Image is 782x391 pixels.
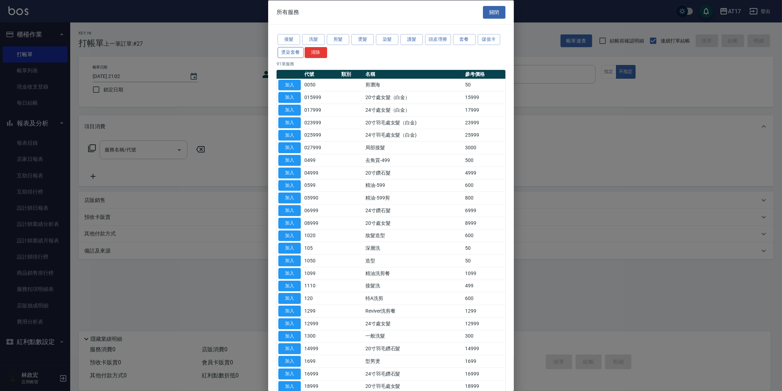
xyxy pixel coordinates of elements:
[277,60,505,67] p: 91 筆服務
[278,130,301,141] button: 加入
[463,154,505,167] td: 500
[364,141,463,154] td: 局部接髮
[463,116,505,129] td: 23999
[364,229,463,242] td: 妝髮造型
[278,217,301,228] button: 加入
[463,129,505,142] td: 25999
[303,342,339,355] td: 14999
[278,331,301,341] button: 加入
[364,204,463,217] td: 24寸鑽石髮
[278,205,301,216] button: 加入
[376,34,398,45] button: 染髮
[364,267,463,280] td: 精油洗剪餐
[483,6,505,19] button: 關閉
[303,355,339,367] td: 1699
[303,91,339,104] td: 015999
[278,243,301,254] button: 加入
[463,229,505,242] td: 600
[364,116,463,129] td: 20寸羽毛處女髮（白金)
[278,306,301,317] button: 加入
[364,179,463,192] td: 精油-599
[303,229,339,242] td: 1020
[303,330,339,343] td: 1300
[463,167,505,179] td: 4999
[303,167,339,179] td: 04999
[303,141,339,154] td: 027999
[278,356,301,367] button: 加入
[278,105,301,116] button: 加入
[463,292,505,305] td: 600
[327,34,349,45] button: 剪髮
[278,117,301,128] button: 加入
[364,330,463,343] td: 一般洗髮
[364,305,463,317] td: Reviver洗剪餐
[303,267,339,280] td: 1099
[463,179,505,192] td: 600
[303,317,339,330] td: 12999
[303,305,339,317] td: 1299
[463,70,505,79] th: 參考價格
[303,242,339,254] td: 105
[364,129,463,142] td: 24寸羽毛處女髮（白金)
[463,342,505,355] td: 14999
[302,34,325,45] button: 洗髮
[364,79,463,91] td: 剪瀏海
[364,104,463,116] td: 24寸處女髮（白金）
[303,367,339,380] td: 16999
[364,367,463,380] td: 24寸羽毛鑽石髮
[278,47,304,58] button: 燙染套餐
[339,70,364,79] th: 類別
[278,318,301,329] button: 加入
[303,254,339,267] td: 1050
[277,8,299,15] span: 所有服務
[278,155,301,166] button: 加入
[303,191,339,204] td: 05990
[463,217,505,229] td: 8999
[463,367,505,380] td: 16999
[463,254,505,267] td: 50
[463,91,505,104] td: 15999
[303,70,339,79] th: 代號
[278,180,301,191] button: 加入
[364,292,463,305] td: 特A洗剪
[463,242,505,254] td: 50
[453,34,476,45] button: 套餐
[278,142,301,153] button: 加入
[463,79,505,91] td: 50
[364,242,463,254] td: 深層洗
[364,191,463,204] td: 精油-599剪
[278,293,301,304] button: 加入
[278,343,301,354] button: 加入
[463,305,505,317] td: 1299
[303,79,339,91] td: 0050
[305,47,327,58] button: 清除
[278,268,301,279] button: 加入
[278,34,300,45] button: 接髮
[364,355,463,367] td: 型男燙
[278,79,301,90] button: 加入
[463,355,505,367] td: 1699
[303,179,339,192] td: 0599
[463,330,505,343] td: 300
[364,167,463,179] td: 20寸鑽石髮
[364,217,463,229] td: 20寸處女髮
[278,167,301,178] button: 加入
[463,267,505,280] td: 1099
[303,217,339,229] td: 08999
[463,280,505,292] td: 499
[425,34,451,45] button: 頭皮理療
[478,34,500,45] button: 儲值卡
[278,230,301,241] button: 加入
[364,154,463,167] td: 去角質-499
[303,204,339,217] td: 06999
[364,70,463,79] th: 名稱
[364,91,463,104] td: 20寸處女髮（白金）
[364,254,463,267] td: 造型
[463,191,505,204] td: 800
[278,368,301,379] button: 加入
[303,129,339,142] td: 025999
[303,104,339,116] td: 017999
[364,317,463,330] td: 24寸處女髮
[278,255,301,266] button: 加入
[364,280,463,292] td: 接髮洗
